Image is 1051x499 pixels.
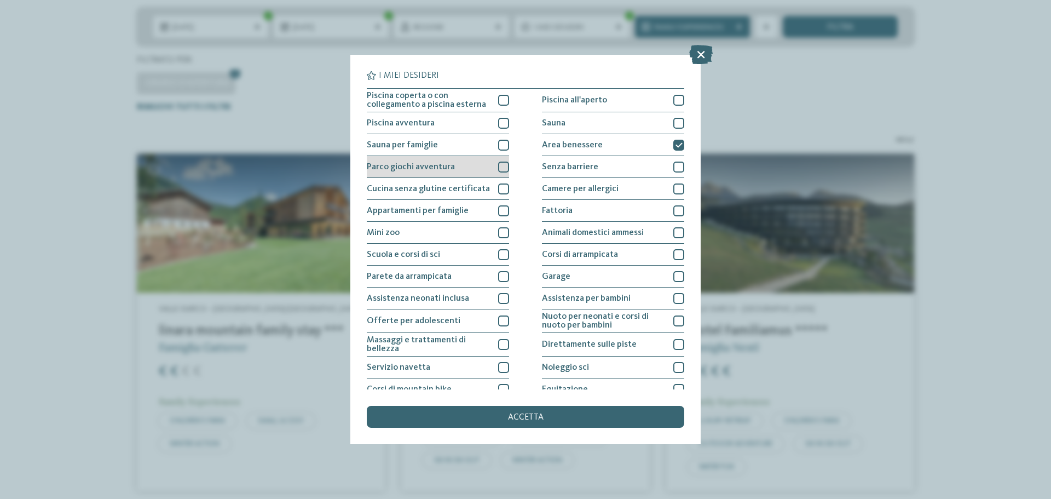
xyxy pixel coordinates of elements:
span: Cucina senza glutine certificata [367,185,490,193]
span: Noleggio sci [542,363,589,372]
span: I miei desideri [379,71,439,80]
span: Animali domestici ammessi [542,228,644,237]
span: Camere per allergici [542,185,619,193]
span: Scuola e corsi di sci [367,250,440,259]
span: Sauna [542,119,565,128]
span: accetta [508,413,544,422]
span: Servizio navetta [367,363,430,372]
span: Equitazione [542,385,588,394]
span: Sauna per famiglie [367,141,438,150]
span: Piscina avventura [367,119,435,128]
span: Piscina coperta o con collegamento a piscina esterna [367,91,490,109]
span: Senza barriere [542,163,598,171]
span: Assistenza neonati inclusa [367,294,469,303]
span: Offerte per adolescenti [367,317,460,325]
span: Nuoto per neonati e corsi di nuoto per bambini [542,312,665,330]
span: Corsi di mountain bike [367,385,452,394]
span: Parete da arrampicata [367,272,452,281]
span: Piscina all'aperto [542,96,607,105]
span: Fattoria [542,207,573,215]
span: Appartamenti per famiglie [367,207,469,215]
span: Assistenza per bambini [542,294,631,303]
span: Mini zoo [367,228,400,237]
span: Corsi di arrampicata [542,250,618,259]
span: Massaggi e trattamenti di bellezza [367,336,490,353]
span: Area benessere [542,141,603,150]
span: Direttamente sulle piste [542,340,637,349]
span: Parco giochi avventura [367,163,455,171]
span: Garage [542,272,570,281]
